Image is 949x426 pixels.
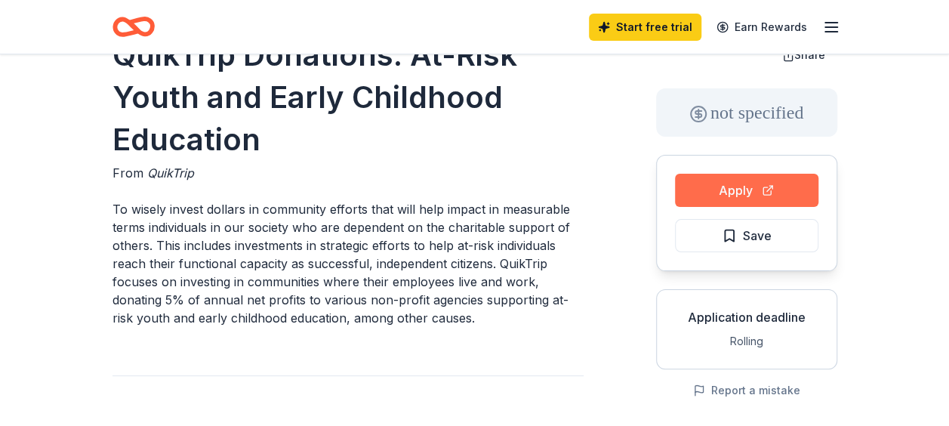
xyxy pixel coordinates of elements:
div: From [112,164,584,182]
h1: QuikTrip Donations: At-Risk Youth and Early Childhood Education [112,34,584,161]
a: Home [112,9,155,45]
span: Save [743,226,772,245]
span: Share [794,48,825,61]
div: Rolling [669,332,824,350]
a: Earn Rewards [707,14,816,41]
span: QuikTrip [147,165,194,181]
button: Apply [675,174,818,207]
div: Application deadline [669,308,824,326]
div: not specified [656,88,837,137]
p: To wisely invest dollars in community efforts that will help impact in measurable terms individua... [112,200,584,327]
button: Share [770,40,837,70]
a: Start free trial [589,14,701,41]
button: Save [675,219,818,252]
button: Report a mistake [693,381,800,400]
